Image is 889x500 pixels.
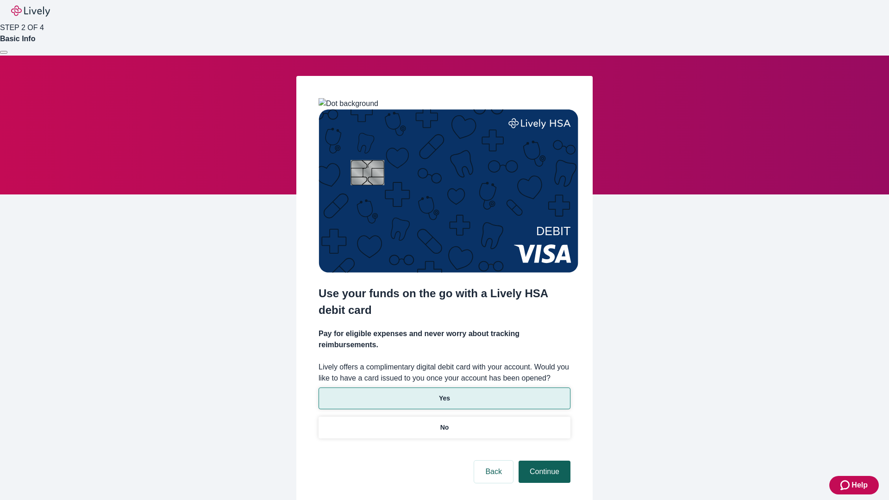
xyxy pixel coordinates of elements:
[319,98,378,109] img: Dot background
[319,417,570,438] button: No
[319,109,578,273] img: Debit card
[319,362,570,384] label: Lively offers a complimentary digital debit card with your account. Would you like to have a card...
[474,461,513,483] button: Back
[829,476,879,494] button: Zendesk support iconHelp
[319,328,570,350] h4: Pay for eligible expenses and never worry about tracking reimbursements.
[851,480,868,491] span: Help
[440,423,449,432] p: No
[519,461,570,483] button: Continue
[439,394,450,403] p: Yes
[840,480,851,491] svg: Zendesk support icon
[319,285,570,319] h2: Use your funds on the go with a Lively HSA debit card
[319,387,570,409] button: Yes
[11,6,50,17] img: Lively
